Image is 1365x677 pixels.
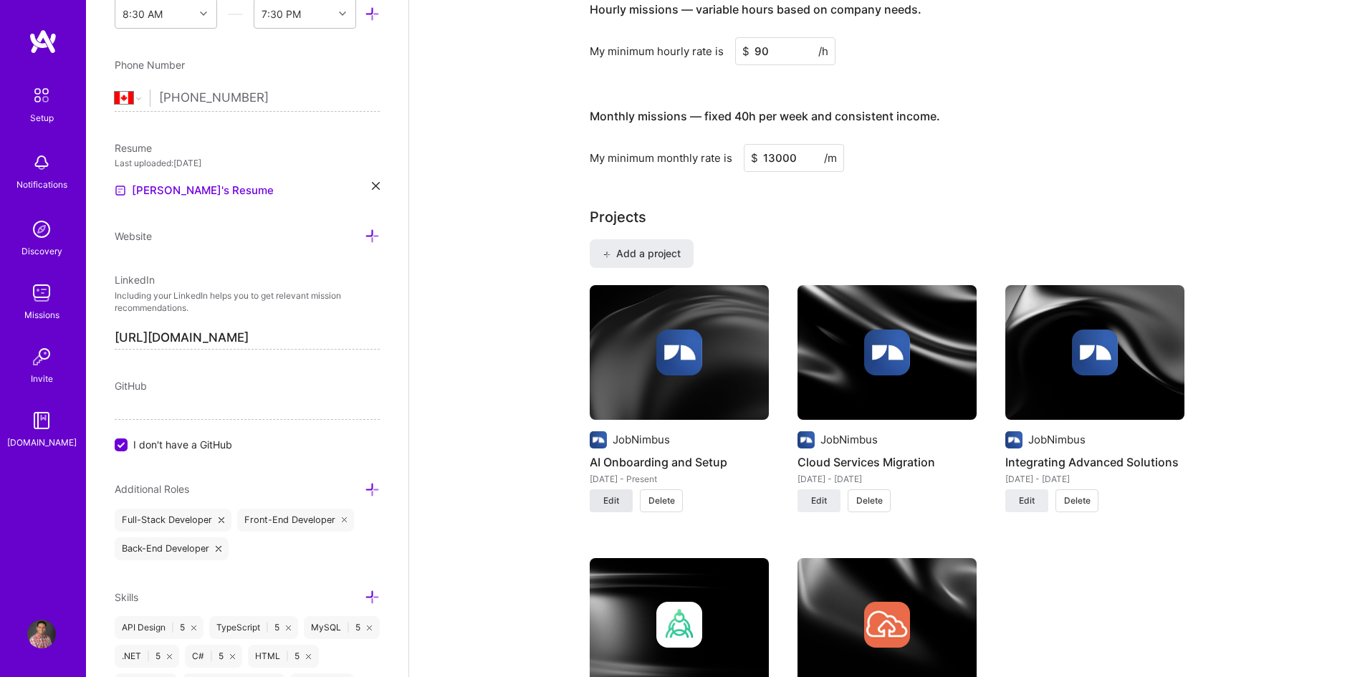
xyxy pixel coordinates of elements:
[115,185,126,196] img: Resume
[115,537,229,560] div: Back-End Developer
[590,431,607,448] img: Company logo
[24,620,59,648] a: User Avatar
[115,591,138,603] span: Skills
[29,29,57,54] img: logo
[1005,453,1184,471] h4: Integrating Advanced Solutions
[818,44,828,59] span: /h
[304,616,379,639] div: MySQL 5
[27,80,57,110] img: setup
[798,489,840,512] button: Edit
[864,330,910,375] img: Company logo
[27,406,56,435] img: guide book
[751,150,758,165] span: $
[372,182,380,190] i: icon Close
[590,489,633,512] button: Edit
[115,182,274,199] a: [PERSON_NAME]'s Resume
[603,494,619,507] span: Edit
[115,59,185,71] span: Phone Number
[1005,285,1184,420] img: cover
[824,150,837,165] span: /m
[167,654,172,659] i: icon Close
[159,77,362,119] input: +1 (000) 000-0000
[171,622,174,633] span: |
[798,431,815,448] img: Company logo
[603,251,610,259] i: icon PlusBlack
[820,432,878,447] div: JobNimbus
[798,453,977,471] h4: Cloud Services Migration
[286,625,291,630] i: icon Close
[656,602,702,648] img: Company logo
[648,494,675,507] span: Delete
[123,6,163,21] div: 8:30 AM
[742,44,749,59] span: $
[640,489,683,512] button: Delete
[1005,489,1048,512] button: Edit
[1055,489,1098,512] button: Delete
[115,380,147,392] span: GitHub
[115,142,152,154] span: Resume
[31,371,53,386] div: Invite
[219,517,224,523] i: icon Close
[147,650,150,662] span: |
[856,494,883,507] span: Delete
[864,602,910,648] img: Company logo
[262,6,301,21] div: 7:30 PM
[27,215,56,244] img: discovery
[811,494,827,507] span: Edit
[590,3,921,16] h4: Hourly missions — variable hours based on company needs.
[1005,431,1022,448] img: Company logo
[185,645,242,668] div: C# 5
[1019,494,1035,507] span: Edit
[216,546,221,552] i: icon Close
[115,509,231,532] div: Full-Stack Developer
[133,437,232,452] span: I don't have a GitHub
[798,471,977,486] div: [DATE] - [DATE]
[613,432,670,447] div: JobNimbus
[590,471,769,486] div: [DATE] - Present
[115,230,152,242] span: Website
[24,307,59,322] div: Missions
[21,244,62,259] div: Discovery
[798,285,977,420] img: cover
[590,239,694,268] button: Add a project
[744,144,844,172] input: XXX
[590,206,646,228] div: Projects
[248,645,318,668] div: HTML 5
[735,37,835,65] input: XXX
[27,279,56,307] img: teamwork
[115,645,179,668] div: .NET 5
[27,148,56,177] img: bell
[200,10,207,17] i: icon Chevron
[1005,471,1184,486] div: [DATE] - [DATE]
[590,453,769,471] h4: AI Onboarding and Setup
[590,44,724,59] div: My minimum hourly rate is
[237,509,355,532] div: Front-End Developer
[115,274,155,286] span: LinkedIn
[115,155,380,171] div: Last uploaded: [DATE]
[7,435,77,450] div: [DOMAIN_NAME]
[367,625,372,630] i: icon Close
[16,177,67,192] div: Notifications
[1064,494,1091,507] span: Delete
[115,616,203,639] div: API Design 5
[27,342,56,371] img: Invite
[210,650,213,662] span: |
[115,290,380,315] p: Including your LinkedIn helps you to get relevant mission recommendations.
[266,622,269,633] span: |
[590,150,732,165] div: My minimum monthly rate is
[228,6,243,21] i: icon HorizontalInLineDivider
[306,654,311,659] i: icon Close
[30,110,54,125] div: Setup
[27,620,56,648] img: User Avatar
[342,517,348,523] i: icon Close
[339,10,346,17] i: icon Chevron
[1072,330,1118,375] img: Company logo
[590,285,769,420] img: cover
[191,625,196,630] i: icon Close
[115,483,189,495] span: Additional Roles
[1028,432,1086,447] div: JobNimbus
[209,616,298,639] div: TypeScript 5
[848,489,891,512] button: Delete
[347,622,350,633] span: |
[590,110,940,123] h4: Monthly missions — fixed 40h per week and consistent income.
